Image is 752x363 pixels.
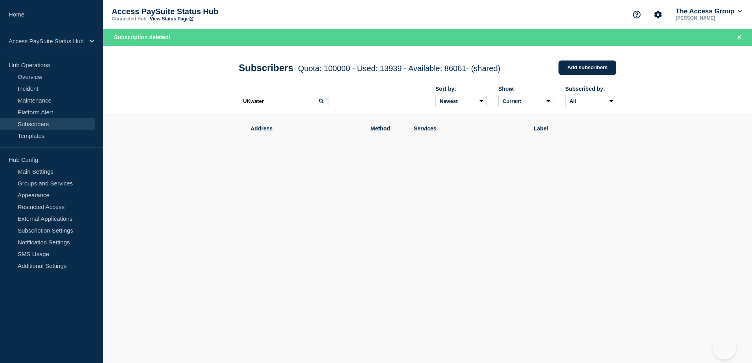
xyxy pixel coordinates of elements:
div: Show: [498,86,553,92]
iframe: Help Scout Beacon - Open [713,336,736,359]
input: Search subscribers [239,95,328,107]
p: Access PaySuite Status Hub [112,7,269,16]
span: Quota: 100000 - Used: 13939 - Available: 86061 - (shared) [298,64,500,73]
span: Address [251,125,359,132]
select: Deleted [498,95,553,107]
span: Label [534,125,605,132]
span: Subscription deleted! [114,34,170,40]
div: Sort by: [435,86,487,92]
span: Services [414,125,522,132]
select: Sort by [435,95,487,107]
button: The Access Group [674,7,743,15]
p: Access PaySuite Status Hub [9,38,84,44]
p: Connected Hub [112,16,147,22]
button: Account settings [650,6,666,23]
h1: Subscribers [239,62,500,73]
p: [PERSON_NAME] [674,15,743,21]
button: Support [629,6,645,23]
a: Add subscribers [558,60,616,75]
span: Method [370,125,402,132]
a: View Status Page [150,16,194,22]
div: Subscribed by: [565,86,616,92]
select: Subscribed by [565,95,616,107]
button: Close banner [734,33,744,42]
